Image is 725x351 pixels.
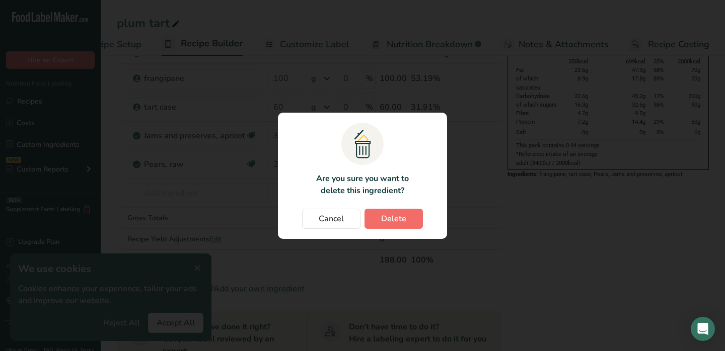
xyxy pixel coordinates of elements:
[319,213,344,225] span: Cancel
[310,172,414,197] p: Are you sure you want to delete this ingredient?
[691,317,715,341] div: Open Intercom Messenger
[365,209,423,229] button: Delete
[302,209,360,229] button: Cancel
[381,213,406,225] span: Delete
